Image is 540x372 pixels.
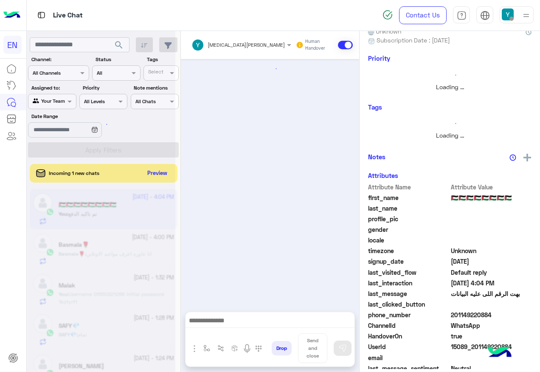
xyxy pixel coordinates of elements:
span: email [368,353,449,362]
h6: Notes [368,153,385,161]
img: tab [480,11,490,20]
img: send message [338,344,347,352]
img: spinner [382,10,393,20]
span: Subscription Date : [DATE] [377,36,450,45]
span: timezone [368,246,449,255]
p: Live Chat [53,10,83,21]
span: بهت الرقم اللى عليه البيانات [451,289,532,298]
div: loading... [93,117,108,132]
span: signup_date [368,257,449,266]
span: [MEDICAL_DATA][PERSON_NAME] [208,42,285,48]
span: Default reply [451,268,532,277]
img: send voice note [242,344,252,354]
span: last_visited_flow [368,268,449,277]
span: last_interaction [368,279,449,287]
img: tab [36,10,47,20]
h6: Priority [368,54,390,62]
img: Trigger scenario [217,345,224,352]
button: select flow [200,341,214,355]
span: Attribute Value [451,183,532,192]
span: phone_number [368,310,449,319]
span: null [451,353,532,362]
a: tab [453,6,470,24]
img: make a call [255,345,262,352]
span: null [451,300,532,309]
span: Unknown [368,27,401,36]
div: EN [3,36,22,54]
button: create order [228,341,242,355]
h6: Tags [368,103,532,111]
div: Select [147,68,163,78]
span: last_name [368,204,449,213]
img: Logo [3,6,20,24]
span: null [451,236,532,245]
span: 2025-09-29T11:40:58.703Z [451,257,532,266]
img: notes [509,154,516,161]
button: Send and close [298,333,327,363]
span: Unknown [451,246,532,255]
img: send attachment [189,344,200,354]
div: loading... [370,116,529,131]
button: Trigger scenario [214,341,228,355]
span: 2025-09-29T13:04:50.013Z [451,279,532,287]
span: 2 [451,321,532,330]
div: loading... [186,61,354,76]
span: 🇵🇸🇵🇸🇵🇸🇵🇸🇵🇸🇵🇸🇵🇸🇵🇸 [451,193,532,202]
span: profile_pic [368,214,449,223]
img: create order [231,345,238,352]
span: first_name [368,193,449,202]
span: true [451,332,532,341]
small: Human Handover [305,38,336,52]
img: hulul-logo.png [485,338,515,368]
img: profile [521,10,532,21]
img: userImage [502,8,514,20]
img: select flow [203,345,210,352]
span: ChannelId [368,321,449,330]
span: last_message [368,289,449,298]
img: tab [457,11,467,20]
span: HandoverOn [368,332,449,341]
button: Drop [272,341,292,355]
span: locale [368,236,449,245]
span: 15089_201149220884 [451,342,532,351]
div: loading... [370,68,529,82]
span: Loading ... [436,83,464,90]
a: Contact Us [399,6,447,24]
span: UserId [368,342,449,351]
span: Loading ... [436,132,464,139]
span: null [451,225,532,234]
span: 201149220884 [451,310,532,319]
span: last_clicked_button [368,300,449,309]
span: gender [368,225,449,234]
span: Attribute Name [368,183,449,192]
img: add [523,154,531,161]
h6: Attributes [368,172,398,179]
